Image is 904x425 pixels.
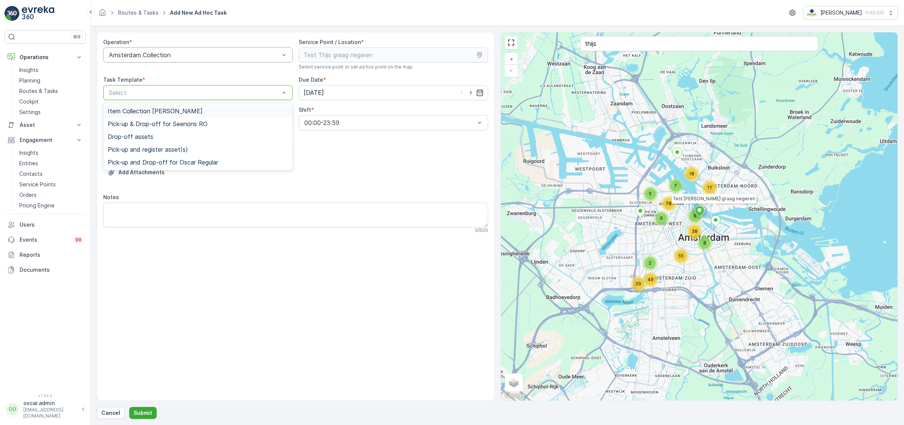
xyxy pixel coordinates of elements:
p: Service Points [19,181,56,188]
p: Engagement [20,136,71,144]
a: Events99 [5,232,86,247]
button: Cancel [97,407,125,419]
span: 38 [692,228,698,234]
span: 5 [649,191,652,197]
p: Insights [19,66,38,74]
p: Insights [19,149,38,157]
a: Cockpit [16,96,86,107]
p: 0 / 500 [475,227,488,233]
a: Zoom Out [505,65,517,76]
img: logo [5,6,20,21]
div: 55 [673,248,689,264]
p: Users [20,221,83,228]
label: Task Template [103,76,142,83]
label: Operation [103,39,129,45]
p: Settings [19,108,41,116]
p: ( +02:00 ) [865,10,884,16]
span: 49 [647,277,654,282]
label: Due Date [299,76,323,83]
a: Contacts [16,169,86,179]
div: 6 [654,211,669,226]
p: Asset [20,121,71,129]
span: Add New Ad Hoc Task [168,9,228,17]
input: dd/mm/yyyy [299,85,488,100]
span: 8 [703,240,706,246]
p: 99 [75,237,81,243]
a: Open this area in Google Maps (opens a new window) [503,391,528,401]
p: Cockpit [19,98,39,105]
a: Entities [16,158,86,169]
p: Submit [134,409,152,417]
p: Orders [19,191,37,199]
p: Cancel [101,409,120,417]
a: Insights [16,148,86,158]
div: 49 [643,272,658,287]
div: OO [6,403,18,415]
span: Pick-up and register asset(s) [108,146,188,153]
p: [EMAIL_ADDRESS][DOMAIN_NAME] [23,407,78,419]
a: Orders [16,190,86,200]
button: Operations [5,50,86,65]
a: Homepage [98,11,107,18]
div: 38 [687,224,702,239]
div: 11 [702,180,717,195]
p: Contacts [19,170,43,178]
span: Pick-up & Drop-off for Seenons RO [108,120,208,127]
div: 5 [643,186,658,201]
a: Service Points [16,179,86,190]
div: 8 [697,236,712,251]
a: View Fullscreen [505,37,517,48]
span: 29 [635,281,641,286]
p: oscar.admin [23,399,78,407]
img: Google [503,391,528,401]
input: Test Thijs graag negeren [299,47,488,62]
span: 55 [678,253,684,259]
a: Users [5,217,86,232]
a: Insights [16,65,86,75]
span: 7 [674,183,677,189]
span: v 1.49.0 [5,393,86,398]
p: Add Attachments [118,169,165,176]
button: [PERSON_NAME](+02:00) [803,6,898,20]
label: Service Point / Location [299,39,361,45]
span: Drop-off assets [108,133,153,140]
label: Shift [299,107,311,113]
label: Notes [103,194,119,200]
img: basis-logo_rgb2x.png [806,9,817,17]
div: 78 [661,196,676,211]
p: ⌘B [73,34,81,40]
input: Search address or service points [580,36,818,51]
a: Settings [16,107,86,117]
p: [PERSON_NAME] [820,9,862,17]
button: Submit [129,407,157,419]
p: Entities [19,160,38,167]
a: Documents [5,262,86,277]
p: Routes & Tasks [19,87,58,95]
img: logo_light-DOdMpM7g.png [22,6,54,21]
a: Layers [505,374,522,391]
a: Pricing Engine [16,200,86,211]
a: Planning [16,75,86,86]
a: Zoom In [505,53,517,65]
span: 2 [649,260,651,266]
span: Item Collection [PERSON_NAME] [108,108,203,114]
div: 18 [684,166,699,181]
span: Select service point or set ad hoc point on the map. [299,64,414,70]
div: 29 [631,276,646,291]
span: Pick-up and Drop-off for Oscar Regular [108,159,218,166]
p: Select [109,88,279,97]
p: Pricing Engine [19,202,55,209]
div: 6 [687,209,702,224]
button: OOoscar.admin[EMAIL_ADDRESS][DOMAIN_NAME] [5,399,86,419]
p: Planning [19,77,40,84]
p: Events [20,236,69,244]
span: 6 [660,215,663,221]
a: Reports [5,247,86,262]
p: Operations [20,53,71,61]
a: Routes & Tasks [118,9,159,16]
button: Engagement [5,133,86,148]
button: Asset [5,117,86,133]
div: 7 [668,178,683,193]
div: 2 [643,256,658,271]
span: − [509,67,513,73]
